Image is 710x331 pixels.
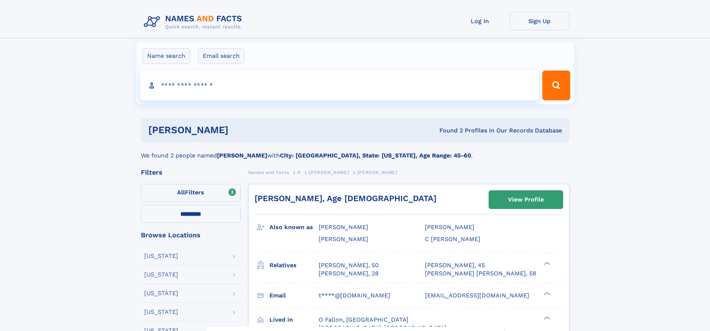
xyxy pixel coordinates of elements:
span: [PERSON_NAME] [319,224,368,231]
h3: Relatives [269,259,319,272]
img: Logo Names and Facts [141,12,248,32]
a: Sign Up [510,12,569,30]
div: View Profile [508,191,544,208]
h3: Lived in [269,313,319,326]
span: [PERSON_NAME] [425,224,474,231]
b: [PERSON_NAME] [217,152,267,159]
h1: [PERSON_NAME] [148,125,334,135]
div: Found 2 Profiles In Our Records Database [334,127,562,135]
a: K [297,168,301,177]
h3: Also known as [269,221,319,234]
a: Names and Facts [248,168,289,177]
a: [PERSON_NAME], Age [DEMOGRAPHIC_DATA] [255,194,436,203]
div: ❯ [542,291,551,296]
input: search input [140,71,539,100]
div: [US_STATE] [144,253,178,259]
span: [EMAIL_ADDRESS][DOMAIN_NAME] [425,292,529,299]
label: Filters [141,184,241,202]
a: View Profile [489,191,563,209]
div: We found 2 people named with . [141,142,569,160]
span: C [PERSON_NAME] [425,235,480,243]
h3: Email [269,289,319,302]
div: [US_STATE] [144,290,178,296]
a: Log In [450,12,510,30]
span: [PERSON_NAME] [309,170,349,175]
div: [US_STATE] [144,309,178,315]
span: [PERSON_NAME] [319,235,368,243]
a: [PERSON_NAME], 50 [319,261,379,269]
a: [PERSON_NAME], 28 [319,269,379,278]
span: K [297,170,301,175]
a: [PERSON_NAME] [309,168,349,177]
div: Filters [141,169,241,176]
b: City: [GEOGRAPHIC_DATA], State: [US_STATE], Age Range: 45-60 [280,152,471,159]
a: [PERSON_NAME] [PERSON_NAME], 58 [425,269,536,278]
div: ❯ [542,315,551,320]
div: ❯ [542,261,551,266]
label: Name search [142,48,190,64]
div: Browse Locations [141,232,241,238]
a: [PERSON_NAME], 45 [425,261,485,269]
label: Email search [198,48,244,64]
span: All [177,189,185,196]
span: [PERSON_NAME] [357,170,397,175]
div: [US_STATE] [144,272,178,278]
button: Search Button [542,71,570,100]
span: O Fallon, [GEOGRAPHIC_DATA] [319,316,408,323]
